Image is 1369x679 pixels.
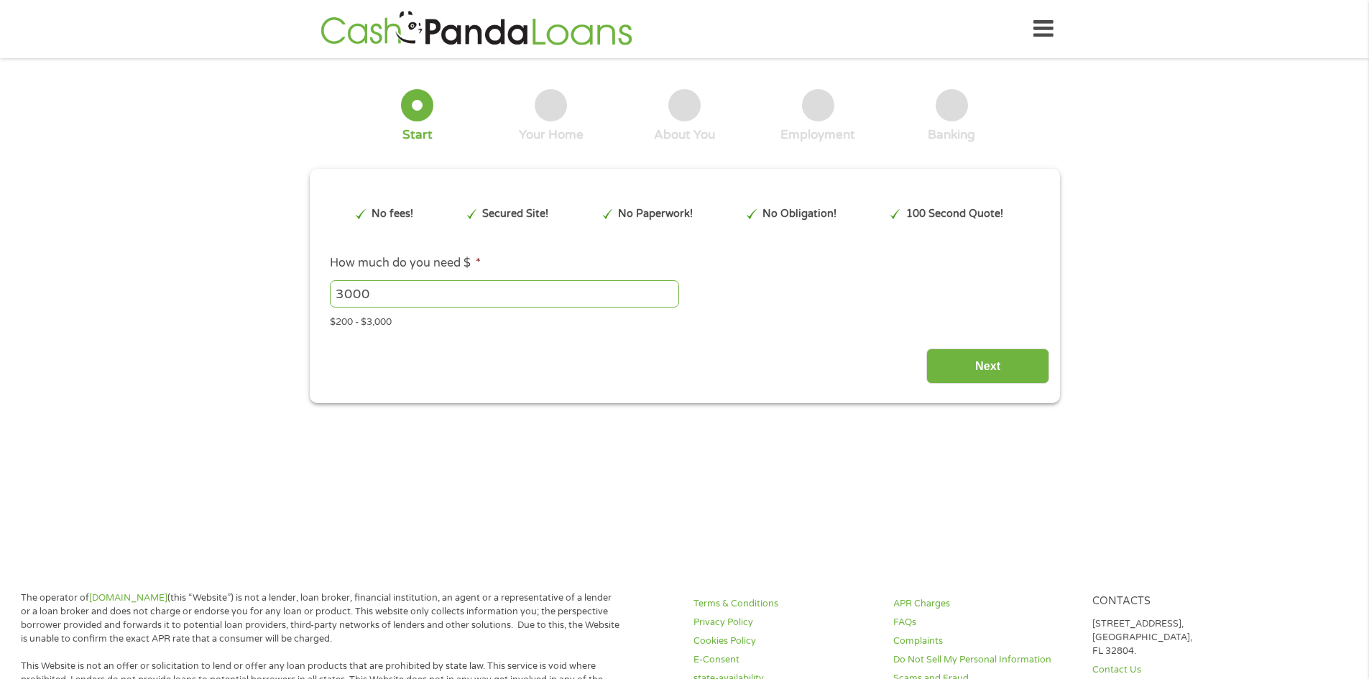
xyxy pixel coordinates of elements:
[330,256,481,271] label: How much do you need $
[893,616,1076,629] a: FAQs
[906,206,1003,222] p: 100 Second Quote!
[1092,595,1275,609] h4: Contacts
[926,348,1049,384] input: Next
[89,592,167,604] a: [DOMAIN_NAME]
[654,127,715,143] div: About You
[330,310,1038,330] div: $200 - $3,000
[762,206,836,222] p: No Obligation!
[21,591,620,646] p: The operator of (this “Website”) is not a lender, loan broker, financial institution, an agent or...
[482,206,548,222] p: Secured Site!
[693,616,876,629] a: Privacy Policy
[618,206,693,222] p: No Paperwork!
[693,597,876,611] a: Terms & Conditions
[893,597,1076,611] a: APR Charges
[316,9,637,50] img: GetLoanNow Logo
[372,206,413,222] p: No fees!
[402,127,433,143] div: Start
[928,127,975,143] div: Banking
[893,653,1076,667] a: Do Not Sell My Personal Information
[693,653,876,667] a: E-Consent
[1092,617,1275,658] p: [STREET_ADDRESS], [GEOGRAPHIC_DATA], FL 32804.
[780,127,855,143] div: Employment
[519,127,584,143] div: Your Home
[893,634,1076,648] a: Complaints
[693,634,876,648] a: Cookies Policy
